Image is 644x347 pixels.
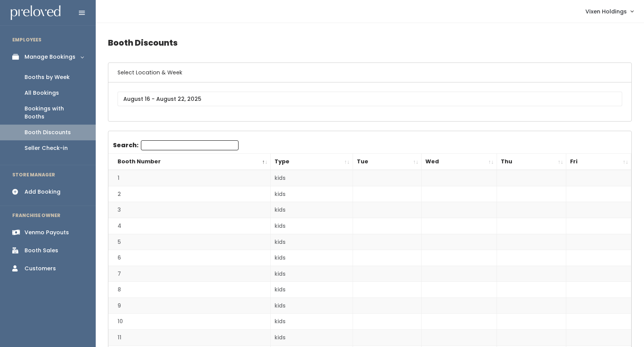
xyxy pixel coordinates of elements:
td: 7 [108,266,270,282]
td: kids [270,282,353,298]
div: Manage Bookings [25,53,75,61]
th: Wed: activate to sort column ascending [422,154,497,170]
th: Tue: activate to sort column ascending [353,154,422,170]
td: kids [270,298,353,314]
input: Search: [141,140,239,150]
h6: Select Location & Week [108,63,631,82]
span: Vixen Holdings [585,7,627,16]
td: 11 [108,330,270,346]
div: All Bookings [25,89,59,97]
td: kids [270,218,353,234]
td: kids [270,266,353,282]
td: kids [270,330,353,346]
td: 1 [108,170,270,186]
th: Booth Number: activate to sort column descending [108,154,270,170]
td: 9 [108,298,270,314]
img: preloved logo [11,5,60,20]
th: Thu: activate to sort column ascending [497,154,566,170]
label: Search: [113,140,239,150]
th: Type: activate to sort column ascending [270,154,353,170]
td: 6 [108,250,270,266]
div: Booth Sales [25,247,58,255]
div: Booths by Week [25,73,70,81]
div: Bookings with Booths [25,105,83,121]
th: Fri: activate to sort column ascending [566,154,631,170]
div: Customers [25,265,56,273]
a: Vixen Holdings [578,3,641,20]
td: 5 [108,234,270,250]
td: 2 [108,186,270,202]
td: kids [270,234,353,250]
td: kids [270,250,353,266]
td: kids [270,170,353,186]
td: 3 [108,202,270,218]
td: kids [270,202,353,218]
td: 4 [108,218,270,234]
td: 8 [108,282,270,298]
td: kids [270,314,353,330]
td: 10 [108,314,270,330]
div: Booth Discounts [25,128,71,136]
h4: Booth Discounts [108,32,632,53]
input: August 16 - August 22, 2025 [118,92,622,106]
td: kids [270,186,353,202]
div: Venmo Payouts [25,229,69,237]
div: Add Booking [25,188,60,196]
div: Seller Check-in [25,144,68,152]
